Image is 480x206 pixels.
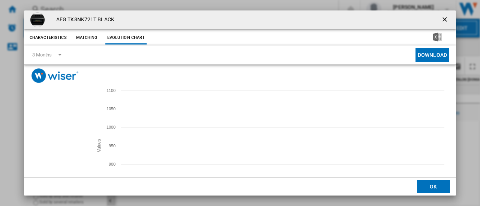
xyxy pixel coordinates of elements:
img: excel-24x24.png [433,33,442,41]
ng-md-icon: getI18NText('BUTTONS.CLOSE_DIALOG') [441,16,450,25]
div: 3 Months [32,52,52,58]
md-dialog: Product popup [24,10,456,196]
button: Matching [70,31,103,44]
tspan: 950 [109,144,115,148]
tspan: 1100 [106,88,115,93]
button: OK [417,180,450,193]
tspan: 900 [109,162,115,166]
tspan: 1050 [106,107,115,111]
tspan: Values [96,139,102,152]
h4: AEG TK8NK721T BLACK [52,16,114,24]
img: 241009FBLW.png [30,12,45,27]
tspan: 1000 [106,125,115,129]
button: Download in Excel [421,31,454,44]
button: Characteristics [28,31,69,44]
img: logo_wiser_300x94.png [31,68,78,83]
button: Evolution chart [105,31,147,44]
button: Download [415,48,449,62]
button: getI18NText('BUTTONS.CLOSE_DIALOG') [438,12,453,27]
